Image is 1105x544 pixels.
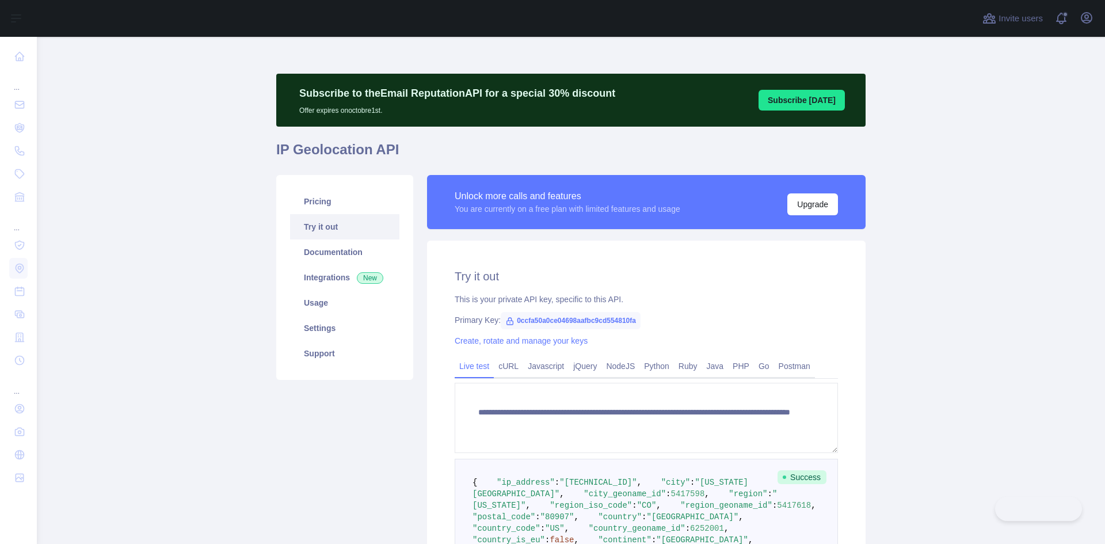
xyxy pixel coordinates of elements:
[980,9,1045,28] button: Invite users
[535,512,540,522] span: :
[559,489,564,499] span: ,
[774,357,815,375] a: Postman
[555,478,559,487] span: :
[565,524,569,533] span: ,
[525,501,530,510] span: ,
[540,512,574,522] span: "80907"
[290,341,399,366] a: Support
[455,314,838,326] div: Primary Key:
[772,501,777,510] span: :
[702,357,729,375] a: Java
[768,489,772,499] span: :
[999,12,1043,25] span: Invite users
[724,524,729,533] span: ,
[632,501,637,510] span: :
[290,189,399,214] a: Pricing
[9,373,28,396] div: ...
[598,512,642,522] span: "country"
[778,470,826,484] span: Success
[646,512,738,522] span: "[GEOGRAPHIC_DATA]"
[704,489,709,499] span: ,
[455,336,588,345] a: Create, rotate and manage your keys
[670,489,704,499] span: 5417598
[299,85,615,101] p: Subscribe to the Email Reputation API for a special 30 % discount
[569,357,601,375] a: jQuery
[656,501,661,510] span: ,
[584,489,666,499] span: "city_geoname_id"
[276,140,866,168] h1: IP Geolocation API
[601,357,639,375] a: NodeJS
[639,357,674,375] a: Python
[559,478,637,487] span: "[TECHNICAL_ID]"
[290,290,399,315] a: Usage
[680,501,772,510] span: "region_geoname_id"
[357,272,383,284] span: New
[685,524,690,533] span: :
[290,315,399,341] a: Settings
[574,512,578,522] span: ,
[589,524,685,533] span: "country_geoname_id"
[811,501,816,510] span: ,
[501,312,641,329] span: 0ccfa50a0ce04698aafbc9cd554810fa
[455,268,838,284] h2: Try it out
[690,524,724,533] span: 6252001
[494,357,523,375] a: cURL
[9,210,28,233] div: ...
[9,69,28,92] div: ...
[637,501,657,510] span: "CO"
[729,489,767,499] span: "region"
[674,357,702,375] a: Ruby
[690,478,695,487] span: :
[642,512,646,522] span: :
[545,524,565,533] span: "US"
[728,357,754,375] a: PHP
[473,478,477,487] span: {
[787,193,838,215] button: Upgrade
[540,524,545,533] span: :
[995,497,1082,521] iframe: Toggle Customer Support
[661,478,690,487] span: "city"
[754,357,774,375] a: Go
[497,478,555,487] span: "ip_address"
[455,189,680,203] div: Unlock more calls and features
[523,357,569,375] a: Javascript
[473,524,540,533] span: "country_code"
[637,478,642,487] span: ,
[455,357,494,375] a: Live test
[455,294,838,305] div: This is your private API key, specific to this API.
[777,501,811,510] span: 5417618
[290,265,399,290] a: Integrations New
[666,489,670,499] span: :
[759,90,845,111] button: Subscribe [DATE]
[473,512,535,522] span: "postal_code"
[299,101,615,115] p: Offer expires on octobre 1st.
[738,512,743,522] span: ,
[290,239,399,265] a: Documentation
[550,501,632,510] span: "region_iso_code"
[455,203,680,215] div: You are currently on a free plan with limited features and usage
[290,214,399,239] a: Try it out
